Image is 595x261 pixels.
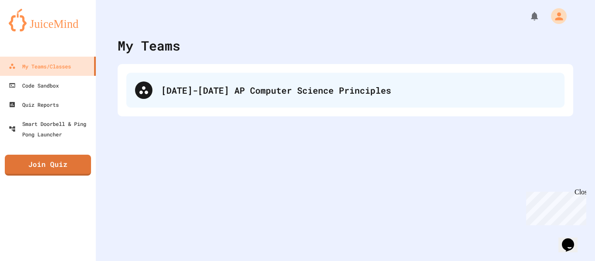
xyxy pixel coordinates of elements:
div: Code Sandbox [9,80,59,91]
img: logo-orange.svg [9,9,87,31]
iframe: chat widget [558,226,586,252]
div: My Teams [118,36,180,55]
div: Chat with us now!Close [3,3,60,55]
div: [DATE]-[DATE] AP Computer Science Principles [161,84,556,97]
div: Quiz Reports [9,99,59,110]
div: My Account [542,6,569,26]
iframe: chat widget [523,188,586,225]
a: Join Quiz [5,155,91,176]
div: My Notifications [513,9,542,24]
div: My Teams/Classes [9,61,71,71]
div: Smart Doorbell & Ping Pong Launcher [9,119,92,139]
div: [DATE]-[DATE] AP Computer Science Principles [126,73,565,108]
